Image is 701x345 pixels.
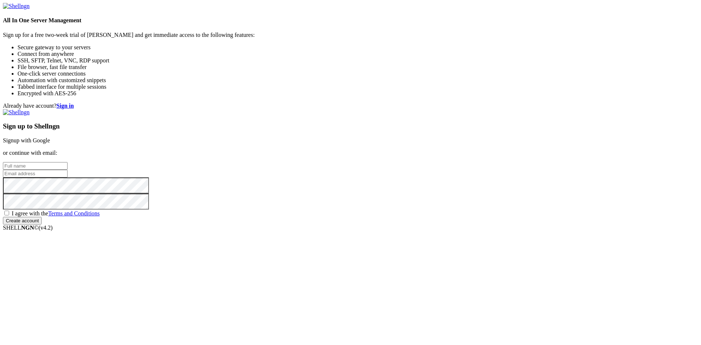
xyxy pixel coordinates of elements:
[3,170,68,177] input: Email address
[3,3,30,9] img: Shellngn
[3,32,698,38] p: Sign up for a free two-week trial of [PERSON_NAME] and get immediate access to the following feat...
[3,150,698,156] p: or continue with email:
[18,64,698,70] li: File browser, fast file transfer
[4,211,9,215] input: I agree with theTerms and Conditions
[3,137,50,143] a: Signup with Google
[57,103,74,109] a: Sign in
[18,70,698,77] li: One-click server connections
[3,217,42,225] input: Create account
[18,57,698,64] li: SSH, SFTP, Telnet, VNC, RDP support
[18,51,698,57] li: Connect from anywhere
[3,162,68,170] input: Full name
[3,122,698,130] h3: Sign up to Shellngn
[3,17,698,24] h4: All In One Server Management
[12,210,100,216] span: I agree with the
[18,77,698,84] li: Automation with customized snippets
[39,225,53,231] span: 4.2.0
[48,210,100,216] a: Terms and Conditions
[21,225,34,231] b: NGN
[18,44,698,51] li: Secure gateway to your servers
[3,225,53,231] span: SHELL ©
[18,84,698,90] li: Tabbed interface for multiple sessions
[18,90,698,97] li: Encrypted with AES-256
[3,103,698,109] div: Already have account?
[3,109,30,116] img: Shellngn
